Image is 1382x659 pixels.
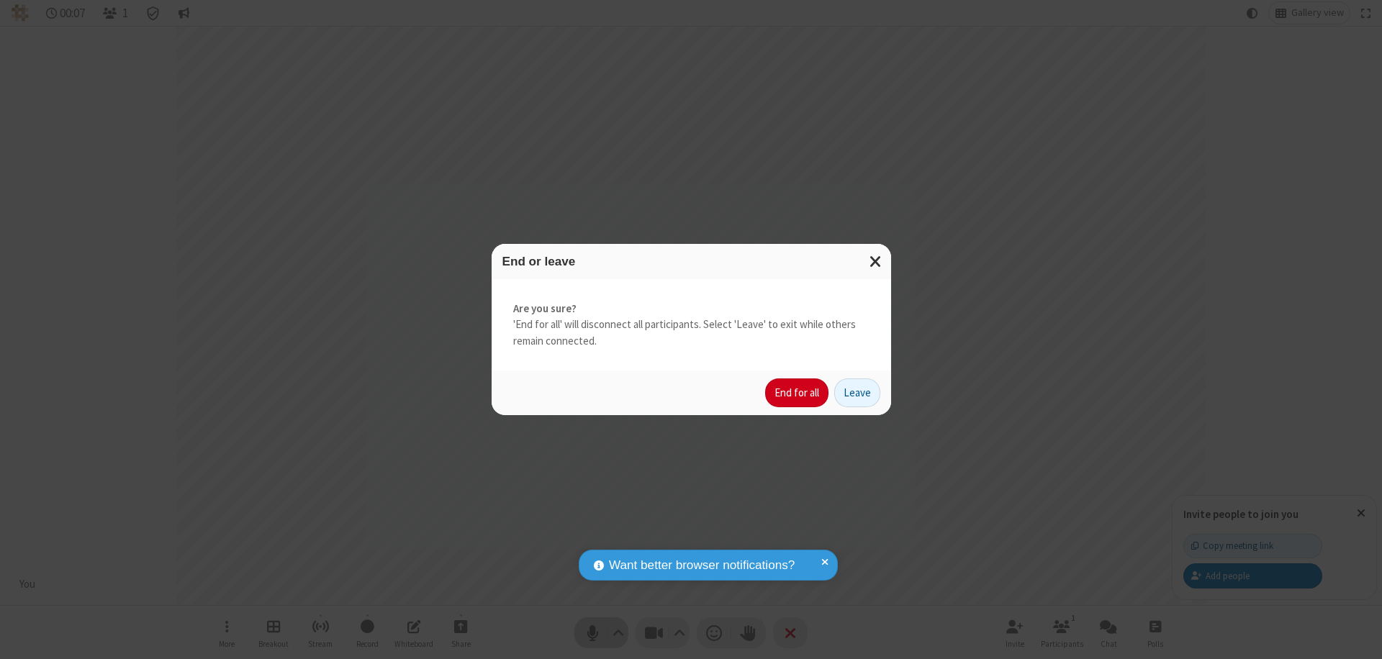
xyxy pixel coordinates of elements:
span: Want better browser notifications? [609,556,795,575]
h3: End or leave [502,255,880,268]
button: Leave [834,378,880,407]
div: 'End for all' will disconnect all participants. Select 'Leave' to exit while others remain connec... [492,279,891,371]
button: End for all [765,378,828,407]
strong: Are you sure? [513,301,870,317]
button: Close modal [861,244,891,279]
